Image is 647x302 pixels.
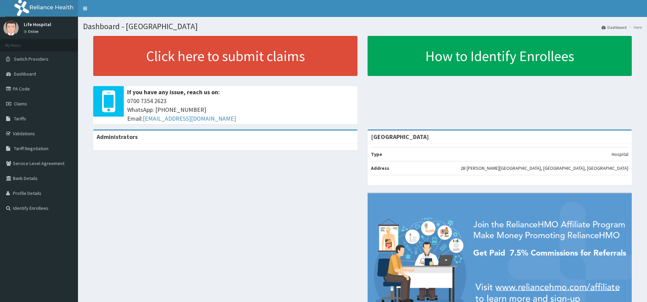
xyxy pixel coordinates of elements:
b: Type [371,151,382,157]
a: Online [24,29,40,34]
a: [EMAIL_ADDRESS][DOMAIN_NAME] [143,115,236,122]
p: 2B [PERSON_NAME][GEOGRAPHIC_DATA], [GEOGRAPHIC_DATA], [GEOGRAPHIC_DATA] [460,165,628,172]
span: Dashboard [14,71,36,77]
p: Hospital [612,151,628,158]
b: If you have any issue, reach us on: [127,88,220,96]
span: Tariffs [14,116,26,122]
span: 0700 7354 2623 WhatsApp: [PHONE_NUMBER] Email: [127,97,354,123]
img: User Image [3,20,19,36]
li: Here [627,24,642,30]
strong: [GEOGRAPHIC_DATA] [371,133,429,141]
b: Administrators [97,133,138,141]
p: Life Hospital [24,22,51,27]
b: Address [371,165,389,171]
a: Dashboard [602,24,627,30]
h1: Dashboard - [GEOGRAPHIC_DATA] [83,22,642,31]
a: How to Identify Enrollees [368,36,632,76]
span: Switch Providers [14,56,48,62]
span: Claims [14,101,27,107]
a: Click here to submit claims [93,36,357,76]
span: Tariff Negotiation [14,145,48,152]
